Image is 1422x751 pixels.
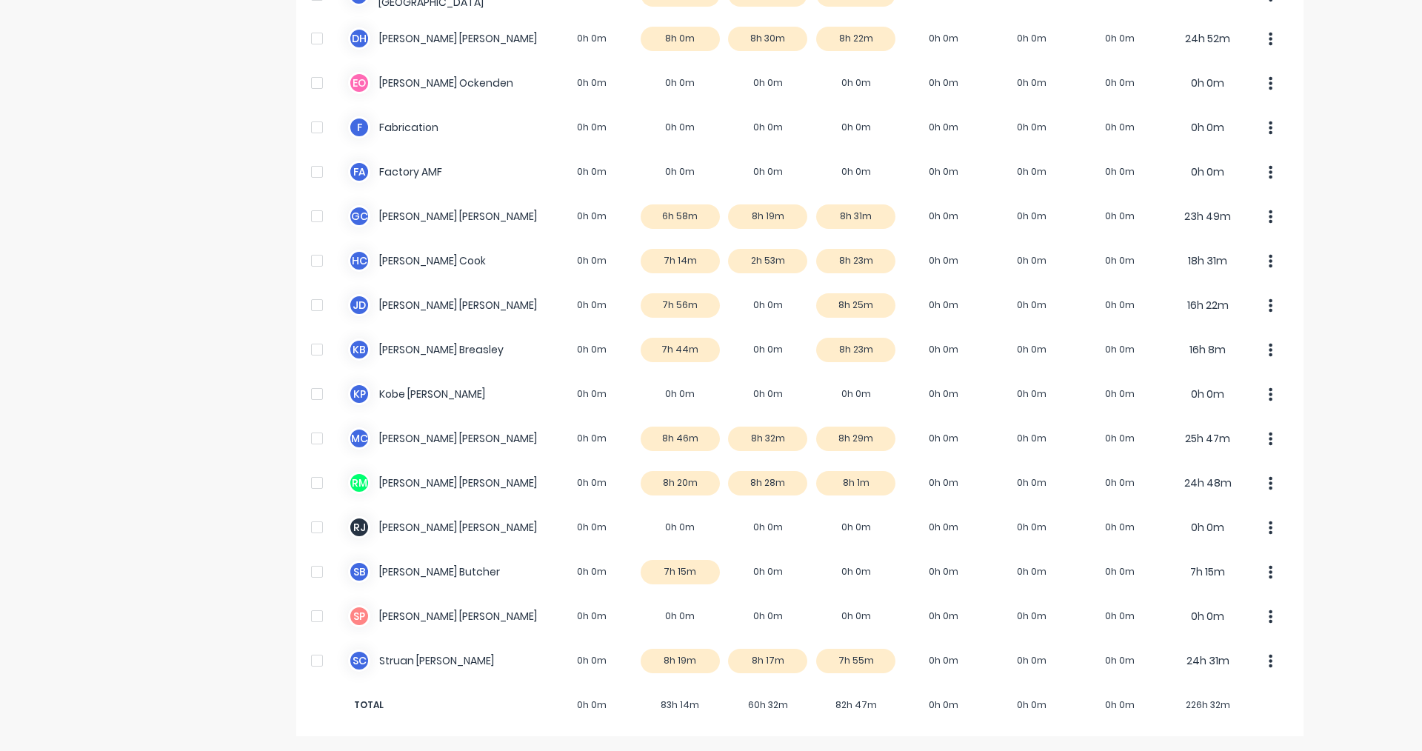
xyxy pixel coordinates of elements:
[636,698,724,712] span: 83h 14m
[1164,698,1252,712] span: 226h 32m
[724,698,812,712] span: 60h 32m
[988,698,1076,712] span: 0h 0m
[348,698,548,712] span: TOTAL
[548,698,636,712] span: 0h 0m
[1076,698,1164,712] span: 0h 0m
[900,698,988,712] span: 0h 0m
[812,698,900,712] span: 82h 47m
